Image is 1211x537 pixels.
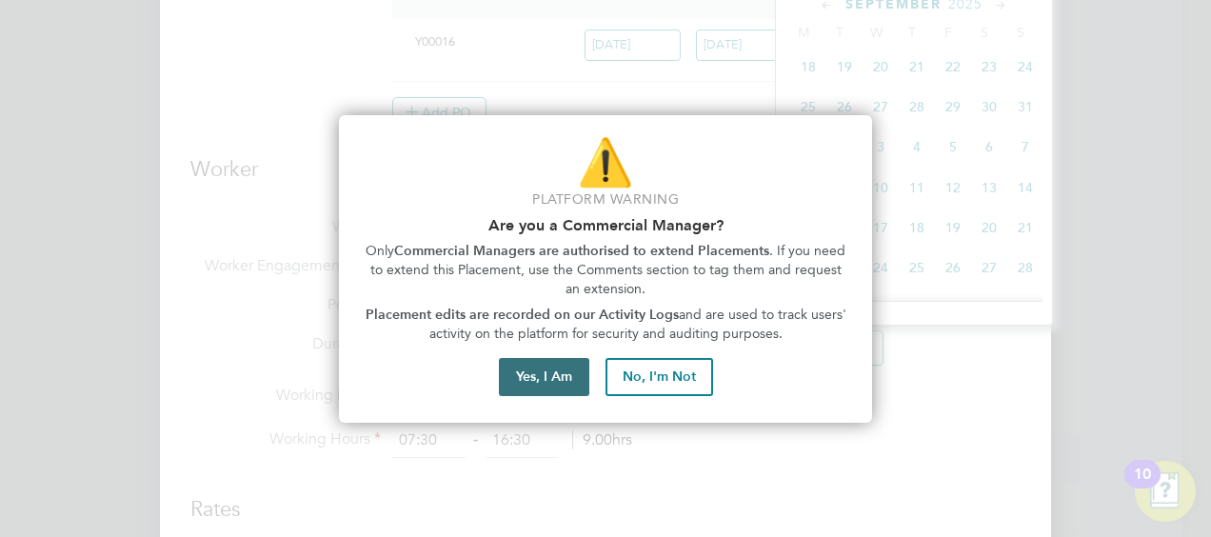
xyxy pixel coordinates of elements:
span: . If you need to extend this Placement, use the Comments section to tag them and request an exten... [370,243,850,296]
button: No, I'm Not [605,358,713,396]
strong: Placement edits are recorded on our Activity Logs [366,307,679,323]
div: Are you part of the Commercial Team? [339,115,872,424]
span: and are used to track users' activity on the platform for security and auditing purposes. [429,307,850,342]
p: ⚠️ [362,130,849,194]
span: Only [366,243,394,259]
h2: Are you a Commercial Manager? [362,216,849,234]
strong: Commercial Managers are authorised to extend Placements [394,243,769,259]
button: Yes, I Am [499,358,589,396]
p: Platform Warning [362,190,849,209]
